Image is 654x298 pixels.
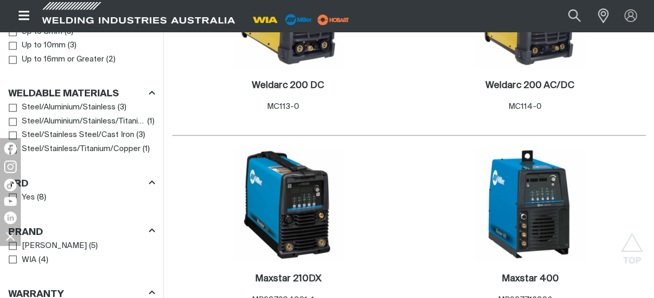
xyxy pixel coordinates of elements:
[22,254,36,266] span: WIA
[9,239,87,253] a: [PERSON_NAME]
[267,103,299,110] span: MC113-0
[255,272,322,284] a: Maxstar 210DX
[9,101,116,115] a: Steel/Aluminium/Stainless
[22,40,66,52] span: Up to 10mm
[22,26,62,38] span: Up to 8mm
[106,54,116,66] span: ( 2 )
[22,143,140,155] span: Steel/Stainless/Titanium/Copper
[143,143,150,155] span: ( 1 )
[233,149,344,260] img: Maxstar 210DX
[22,129,134,141] span: Steel/Stainless Steel/Cast Iron
[9,142,140,156] a: Steel/Stainless/Titanium/Copper
[9,128,134,142] a: Steel/Stainless Steel/Cast Iron
[9,239,155,266] ul: Brand
[502,272,559,284] a: Maxstar 400
[620,233,644,256] button: Scroll to top
[9,25,62,39] a: Up to 8mm
[508,103,542,110] span: MC114-0
[9,53,104,67] a: Up to 16mm or Greater
[9,253,36,267] a: WIA
[8,226,43,238] h3: Brand
[118,102,126,114] span: ( 3 )
[4,179,17,191] img: TikTok
[22,191,35,203] span: Yes
[8,224,155,238] div: Brand
[65,26,73,38] span: ( 3 )
[314,12,352,28] img: miller
[544,4,592,28] input: Product name or item number...
[9,25,155,67] ul: Max Material Thickness
[9,190,155,204] ul: VRD
[9,39,66,53] a: Up to 10mm
[68,40,76,52] span: ( 3 )
[8,86,155,101] div: Weldable Materials
[4,197,17,206] img: YouTube
[89,240,98,252] span: ( 5 )
[252,80,324,92] a: Weldarc 200 DC
[22,240,87,252] span: [PERSON_NAME]
[39,254,48,266] span: ( 4 )
[8,88,119,100] h3: Weldable Materials
[314,16,352,23] a: miller
[255,274,322,283] h2: Maxstar 210DX
[8,176,155,190] div: VRD
[557,4,592,28] button: Search products
[4,160,17,173] img: Instagram
[4,142,17,155] img: Facebook
[136,129,145,141] span: ( 3 )
[37,191,46,203] span: ( 8 )
[2,227,19,245] img: hide socials
[9,101,155,156] ul: Weldable Materials
[485,80,574,92] a: Weldarc 200 AC/DC
[485,81,574,90] h2: Weldarc 200 AC/DC
[22,54,104,66] span: Up to 16mm or Greater
[502,274,559,283] h2: Maxstar 400
[475,149,586,260] img: Maxstar 400
[9,190,35,204] a: Yes
[22,116,145,128] span: Steel/Aluminium/Stainless/Titanium/Copper
[22,102,116,114] span: Steel/Aluminium/Stainless
[4,212,17,224] img: LinkedIn
[147,116,155,128] span: ( 1 )
[9,115,145,129] a: Steel/Aluminium/Stainless/Titanium/Copper
[252,81,324,90] h2: Weldarc 200 DC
